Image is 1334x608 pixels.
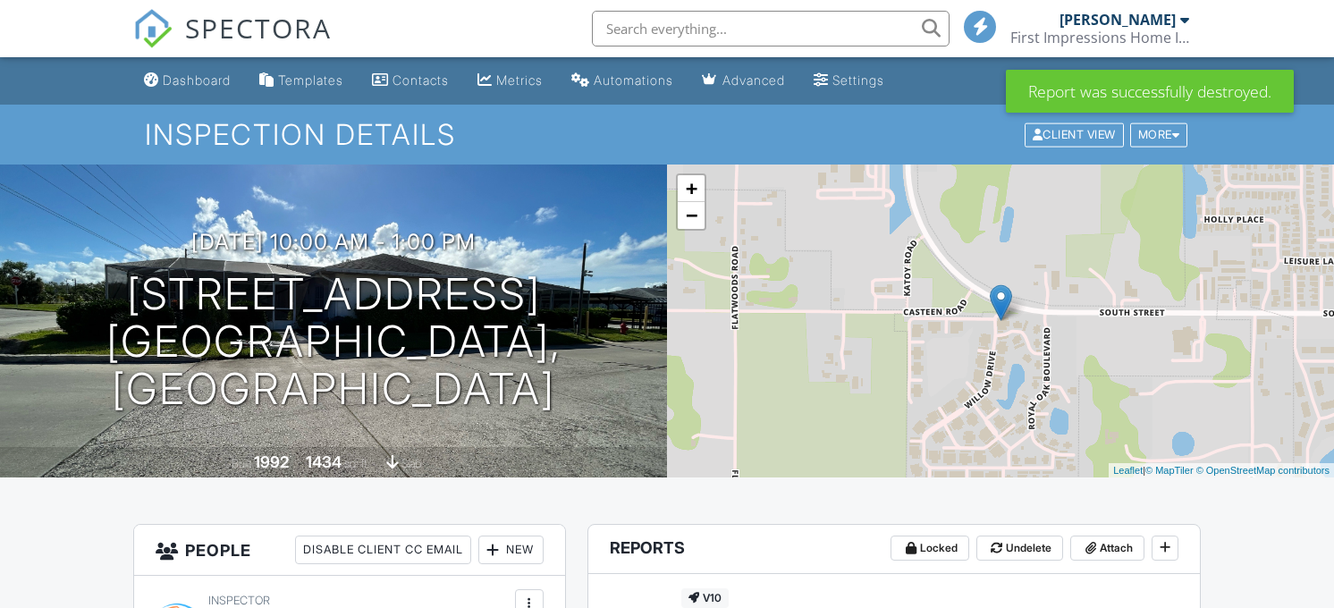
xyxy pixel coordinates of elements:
h3: People [134,525,564,576]
a: Automations (Basic) [564,64,680,97]
span: sq. ft. [344,457,369,470]
img: The Best Home Inspection Software - Spectora [133,9,173,48]
div: Contacts [393,72,449,88]
h1: Inspection Details [145,119,1189,150]
span: Inspector [208,594,270,607]
input: Search everything... [592,11,950,46]
div: 1992 [254,452,289,471]
a: Templates [252,64,350,97]
a: Metrics [470,64,550,97]
a: Client View [1023,127,1128,140]
div: Templates [278,72,343,88]
div: Settings [832,72,884,88]
div: Automations [594,72,673,88]
a: Zoom out [678,202,705,229]
div: [PERSON_NAME] [1060,11,1176,29]
span: SPECTORA [185,9,332,46]
a: Contacts [365,64,456,97]
div: New [478,536,544,564]
span: Built [232,457,251,470]
div: Advanced [722,72,785,88]
h1: [STREET_ADDRESS] [GEOGRAPHIC_DATA], [GEOGRAPHIC_DATA] [29,271,638,412]
span: slab [401,457,421,470]
a: © MapTiler [1145,465,1194,476]
a: Leaflet [1113,465,1143,476]
h3: [DATE] 10:00 am - 1:00 pm [191,230,476,254]
div: Dashboard [163,72,231,88]
div: More [1130,122,1188,147]
div: Metrics [496,72,543,88]
a: Advanced [695,64,792,97]
div: | [1109,463,1334,478]
a: Dashboard [137,64,238,97]
a: Settings [806,64,891,97]
div: 1434 [306,452,342,471]
div: Report was successfully destroyed. [1006,70,1294,113]
a: SPECTORA [133,24,332,62]
a: © OpenStreetMap contributors [1196,465,1330,476]
a: Zoom in [678,175,705,202]
div: Disable Client CC Email [295,536,471,564]
div: First Impressions Home Inspections, LLC [1010,29,1189,46]
div: Client View [1025,122,1124,147]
